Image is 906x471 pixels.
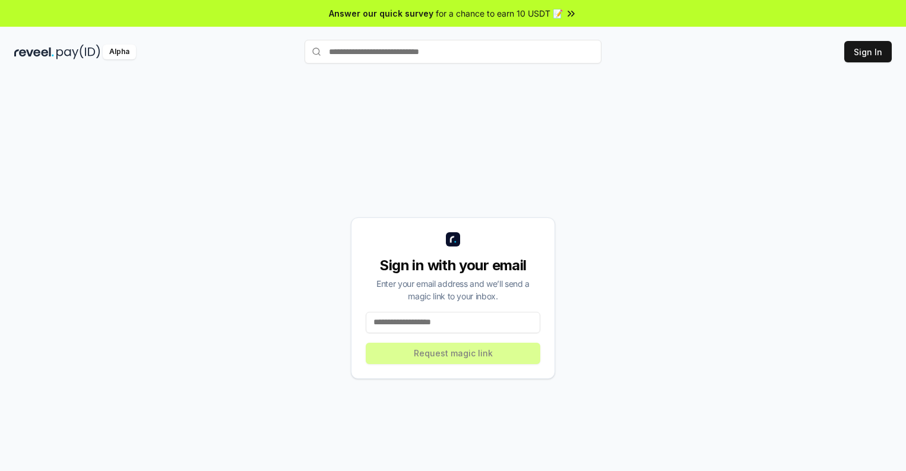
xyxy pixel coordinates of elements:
[329,7,433,20] span: Answer our quick survey
[56,45,100,59] img: pay_id
[436,7,563,20] span: for a chance to earn 10 USDT 📝
[446,232,460,246] img: logo_small
[844,41,892,62] button: Sign In
[14,45,54,59] img: reveel_dark
[366,256,540,275] div: Sign in with your email
[103,45,136,59] div: Alpha
[366,277,540,302] div: Enter your email address and we’ll send a magic link to your inbox.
